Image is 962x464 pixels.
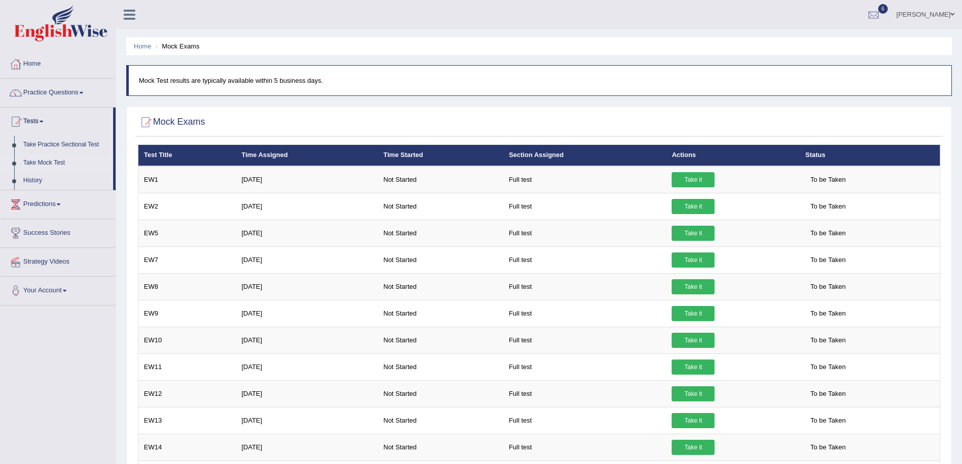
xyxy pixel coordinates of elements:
[503,353,667,380] td: Full test
[805,386,851,401] span: To be Taken
[138,434,236,460] td: EW14
[666,145,799,166] th: Actions
[138,380,236,407] td: EW12
[138,273,236,300] td: EW8
[378,434,503,460] td: Not Started
[236,380,378,407] td: [DATE]
[805,252,851,268] span: To be Taken
[672,172,715,187] a: Take it
[378,166,503,193] td: Not Started
[236,193,378,220] td: [DATE]
[503,327,667,353] td: Full test
[236,220,378,246] td: [DATE]
[1,190,116,216] a: Predictions
[138,220,236,246] td: EW5
[672,306,715,321] a: Take it
[805,226,851,241] span: To be Taken
[378,407,503,434] td: Not Started
[134,42,151,50] a: Home
[1,108,113,133] a: Tests
[236,434,378,460] td: [DATE]
[378,353,503,380] td: Not Started
[378,246,503,273] td: Not Started
[236,145,378,166] th: Time Assigned
[236,353,378,380] td: [DATE]
[503,166,667,193] td: Full test
[503,246,667,273] td: Full test
[805,359,851,375] span: To be Taken
[503,407,667,434] td: Full test
[378,327,503,353] td: Not Started
[1,219,116,244] a: Success Stories
[378,193,503,220] td: Not Started
[19,136,113,154] a: Take Practice Sectional Test
[878,4,888,14] span: 6
[805,306,851,321] span: To be Taken
[138,246,236,273] td: EW7
[236,273,378,300] td: [DATE]
[672,333,715,348] a: Take it
[805,172,851,187] span: To be Taken
[503,193,667,220] td: Full test
[503,145,667,166] th: Section Assigned
[672,359,715,375] a: Take it
[503,434,667,460] td: Full test
[1,79,116,104] a: Practice Questions
[805,199,851,214] span: To be Taken
[153,41,199,51] li: Mock Exams
[503,300,667,327] td: Full test
[805,440,851,455] span: To be Taken
[1,50,116,75] a: Home
[672,199,715,214] a: Take it
[805,279,851,294] span: To be Taken
[236,327,378,353] td: [DATE]
[236,407,378,434] td: [DATE]
[672,279,715,294] a: Take it
[138,193,236,220] td: EW2
[138,166,236,193] td: EW1
[378,220,503,246] td: Not Started
[503,273,667,300] td: Full test
[503,380,667,407] td: Full test
[503,220,667,246] td: Full test
[378,300,503,327] td: Not Started
[378,380,503,407] td: Not Started
[805,333,851,348] span: To be Taken
[138,407,236,434] td: EW13
[672,413,715,428] a: Take it
[672,386,715,401] a: Take it
[805,413,851,428] span: To be Taken
[378,273,503,300] td: Not Started
[19,172,113,190] a: History
[236,246,378,273] td: [DATE]
[672,252,715,268] a: Take it
[138,353,236,380] td: EW11
[1,277,116,302] a: Your Account
[1,248,116,273] a: Strategy Videos
[236,166,378,193] td: [DATE]
[378,145,503,166] th: Time Started
[800,145,940,166] th: Status
[138,115,205,130] h2: Mock Exams
[672,226,715,241] a: Take it
[672,440,715,455] a: Take it
[236,300,378,327] td: [DATE]
[138,327,236,353] td: EW10
[139,76,941,85] p: Mock Test results are typically available within 5 business days.
[19,154,113,172] a: Take Mock Test
[138,145,236,166] th: Test Title
[138,300,236,327] td: EW9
